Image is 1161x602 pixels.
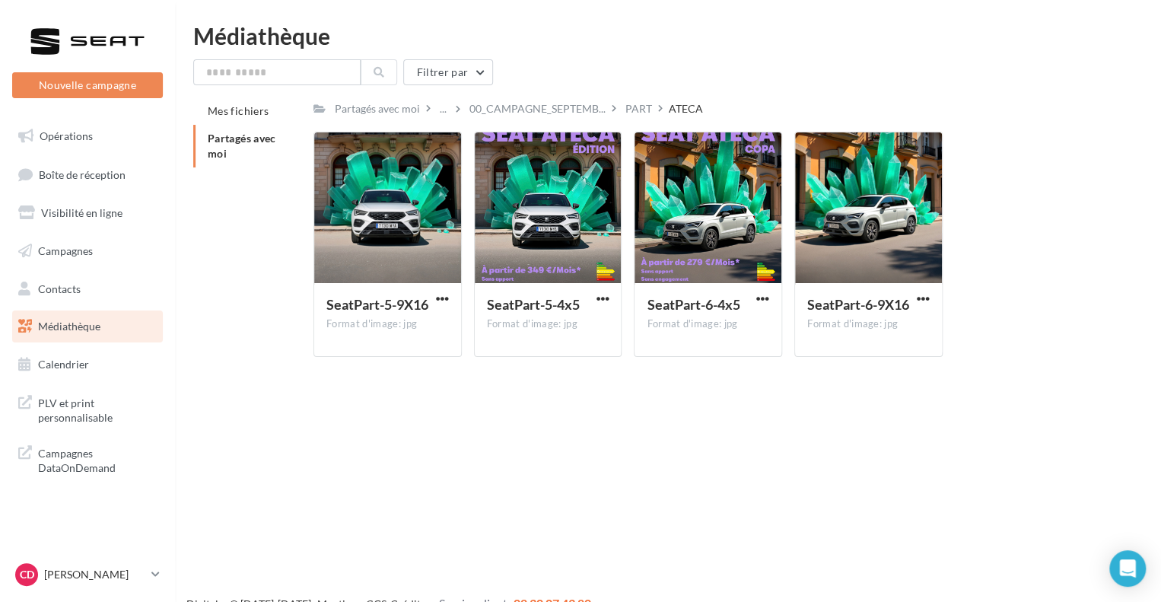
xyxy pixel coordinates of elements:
div: Partagés avec moi [335,101,420,116]
span: Calendrier [38,358,89,371]
span: CD [20,567,34,582]
div: ... [437,98,450,119]
span: 00_CAMPAGNE_SEPTEMB... [469,101,606,116]
div: Médiathèque [193,24,1143,47]
a: Contacts [9,273,166,305]
span: Campagnes [38,244,93,257]
span: SeatPart-6-4x5 [647,296,740,313]
span: Opérations [40,129,93,142]
a: Médiathèque [9,311,166,342]
div: Format d'image: jpg [647,317,769,331]
div: Format d'image: jpg [807,317,930,331]
span: PLV et print personnalisable [38,393,157,425]
div: Open Intercom Messenger [1109,550,1146,587]
a: CD [PERSON_NAME] [12,560,163,589]
a: Opérations [9,120,166,152]
span: Campagnes DataOnDemand [38,443,157,476]
a: Campagnes DataOnDemand [9,437,166,482]
a: PLV et print personnalisable [9,387,166,432]
a: Campagnes [9,235,166,267]
span: SeatPart-6-9X16 [807,296,909,313]
div: Format d'image: jpg [326,317,449,331]
span: Contacts [38,282,81,295]
span: SeatPart-5-9X16 [326,296,428,313]
p: [PERSON_NAME] [44,567,145,582]
div: Format d'image: jpg [487,317,609,331]
span: SeatPart-5-4x5 [487,296,580,313]
a: Visibilité en ligne [9,197,166,229]
button: Filtrer par [403,59,493,85]
span: Boîte de réception [39,167,126,180]
div: PART [625,101,652,116]
div: ATECA [669,101,703,116]
span: Visibilité en ligne [41,206,122,219]
button: Nouvelle campagne [12,72,163,98]
a: Calendrier [9,349,166,381]
span: Mes fichiers [208,104,269,117]
span: Partagés avec moi [208,132,276,160]
a: Boîte de réception [9,158,166,191]
span: Médiathèque [38,320,100,333]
